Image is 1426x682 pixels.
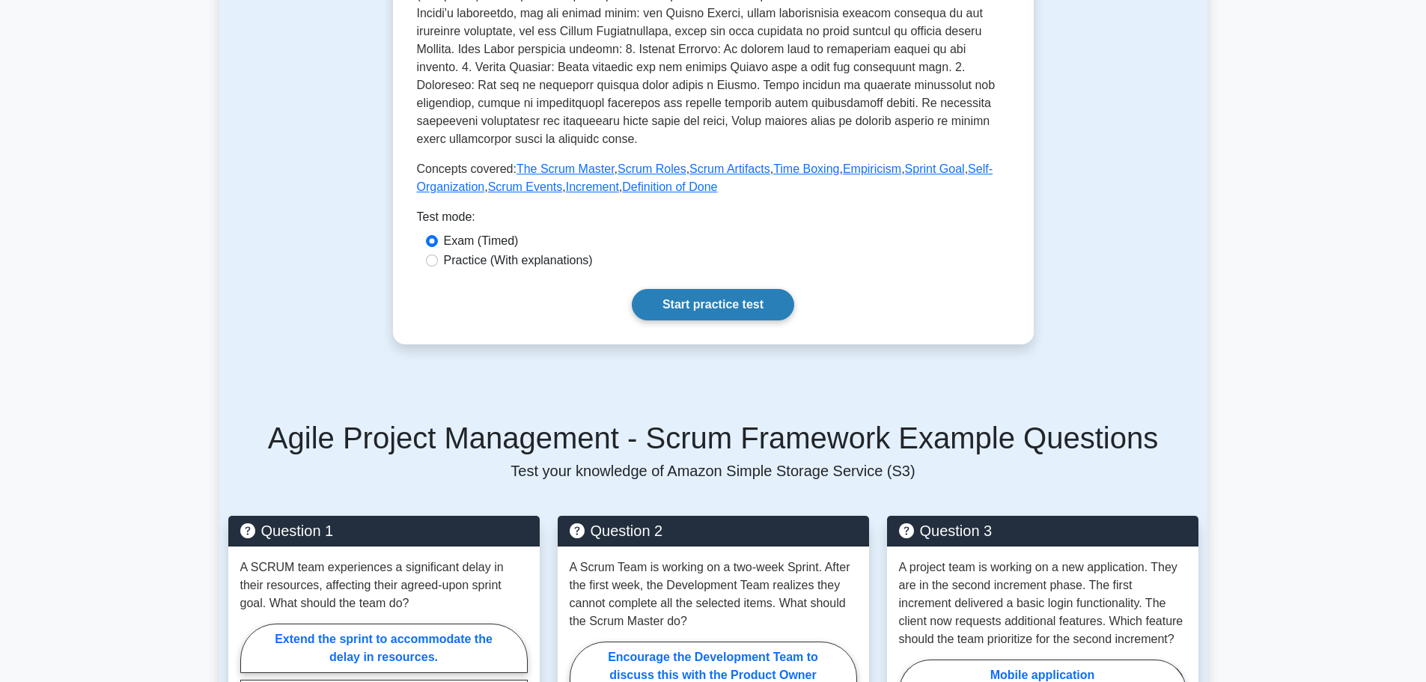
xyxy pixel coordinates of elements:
a: Sprint Goal [905,162,965,175]
label: Practice (With explanations) [444,252,593,270]
a: Time Boxing [773,162,839,175]
a: The Scrum Master [517,162,615,175]
label: Extend the sprint to accommodate the delay in resources. [240,624,528,673]
p: A project team is working on a new application. They are in the second increment phase. The first... [899,558,1186,648]
h5: Question 1 [240,522,528,540]
a: Scrum Roles [618,162,686,175]
p: Concepts covered: , , , , , , , , , [417,160,1010,196]
a: Scrum Artifacts [689,162,770,175]
p: A SCRUM team experiences a significant delay in their resources, affecting their agreed-upon spri... [240,558,528,612]
a: Start practice test [632,289,794,320]
p: A Scrum Team is working on a two-week Sprint. After the first week, the Development Team realizes... [570,558,857,630]
h5: Question 3 [899,522,1186,540]
a: Increment [566,180,619,193]
a: Scrum Events [488,180,563,193]
p: Test your knowledge of Amazon Simple Storage Service (S3) [228,462,1198,480]
div: Test mode: [417,208,1010,232]
a: Empiricism [843,162,901,175]
label: Exam (Timed) [444,232,519,250]
h5: Question 2 [570,522,857,540]
h5: Agile Project Management - Scrum Framework Example Questions [228,420,1198,456]
a: Definition of Done [622,180,717,193]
